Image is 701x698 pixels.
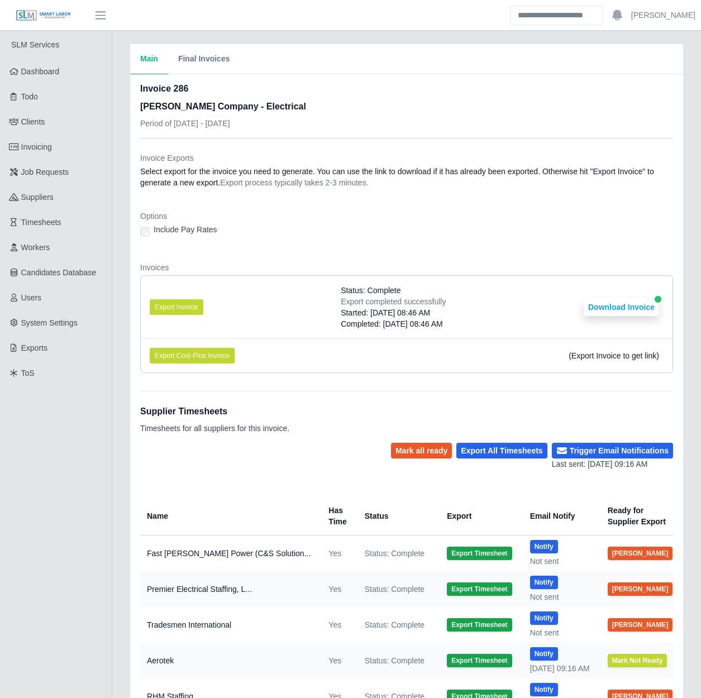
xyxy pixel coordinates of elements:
[140,100,306,113] h3: [PERSON_NAME] Company - Electrical
[319,643,355,678] td: Yes
[552,443,673,458] button: Trigger Email Notifications
[341,285,400,296] span: Status: Complete
[319,536,355,572] td: Yes
[569,351,659,360] span: (Export Invoice to get link)
[608,618,673,632] button: [PERSON_NAME]
[21,193,54,202] span: Suppliers
[365,584,425,595] span: Status: Complete
[530,683,558,696] button: Notify
[21,168,69,176] span: Job Requests
[220,178,368,187] span: Export process typically takes 2-3 minutes.
[11,40,59,49] span: SLM Services
[21,142,52,151] span: Invoicing
[530,663,590,674] div: [DATE] 09:16 AM
[130,44,168,74] button: Main
[16,9,71,22] img: SLM Logo
[530,647,558,661] button: Notify
[21,318,78,327] span: System Settings
[21,117,45,126] span: Clients
[140,405,289,418] h1: Supplier Timesheets
[447,582,512,596] button: Export Timesheet
[599,497,682,536] th: Ready for Supplier Export
[154,224,217,235] label: Include Pay Rates
[21,67,60,76] span: Dashboard
[530,556,590,567] div: Not sent
[365,548,425,559] span: Status: Complete
[584,303,659,312] a: Download Invoice
[140,571,319,607] td: Premier Electrical Staffing, L...
[21,243,50,252] span: Workers
[530,591,590,603] div: Not sent
[447,618,512,632] button: Export Timesheet
[391,443,452,458] button: Mark all ready
[140,643,319,678] td: Aerotek
[150,299,203,315] button: Export Invoice
[140,497,319,536] th: Name
[341,307,446,318] div: Started: [DATE] 08:46 AM
[341,318,446,329] div: Completed: [DATE] 08:46 AM
[530,540,558,553] button: Notify
[608,547,673,560] button: [PERSON_NAME]
[530,611,558,625] button: Notify
[140,607,319,643] td: Tradesmen International
[140,536,319,572] td: Fast [PERSON_NAME] Power (C&S Solution...
[552,458,673,470] div: Last sent: [DATE] 09:16 AM
[21,218,61,227] span: Timesheets
[140,82,306,95] h2: Invoice 286
[447,547,512,560] button: Export Timesheet
[530,576,558,589] button: Notify
[521,497,599,536] th: Email Notify
[584,298,659,316] button: Download Invoice
[319,571,355,607] td: Yes
[530,627,590,638] div: Not sent
[356,497,438,536] th: Status
[511,6,603,25] input: Search
[365,655,425,666] span: Status: Complete
[150,348,235,364] button: Export Cost-Plus Invoice
[140,166,673,188] dd: Select export for the invoice you need to generate. You can use the link to download if it has al...
[447,654,512,667] button: Export Timesheet
[168,44,240,74] button: Final Invoices
[631,9,695,21] a: [PERSON_NAME]
[21,293,42,302] span: Users
[140,262,673,273] dt: Invoices
[21,92,38,101] span: Todo
[456,443,547,458] button: Export All Timesheets
[438,497,521,536] th: Export
[140,118,306,129] p: Period of [DATE] - [DATE]
[140,152,673,164] dt: Invoice Exports
[140,423,289,434] p: Timesheets for all suppliers for this invoice.
[608,654,667,667] button: Mark Not Ready
[319,497,355,536] th: Has Time
[21,369,35,377] span: ToS
[365,619,425,630] span: Status: Complete
[21,268,97,277] span: Candidates Database
[21,343,47,352] span: Exports
[319,607,355,643] td: Yes
[341,296,446,307] div: Export completed successfully
[608,582,673,596] button: [PERSON_NAME]
[140,211,673,222] dt: Options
